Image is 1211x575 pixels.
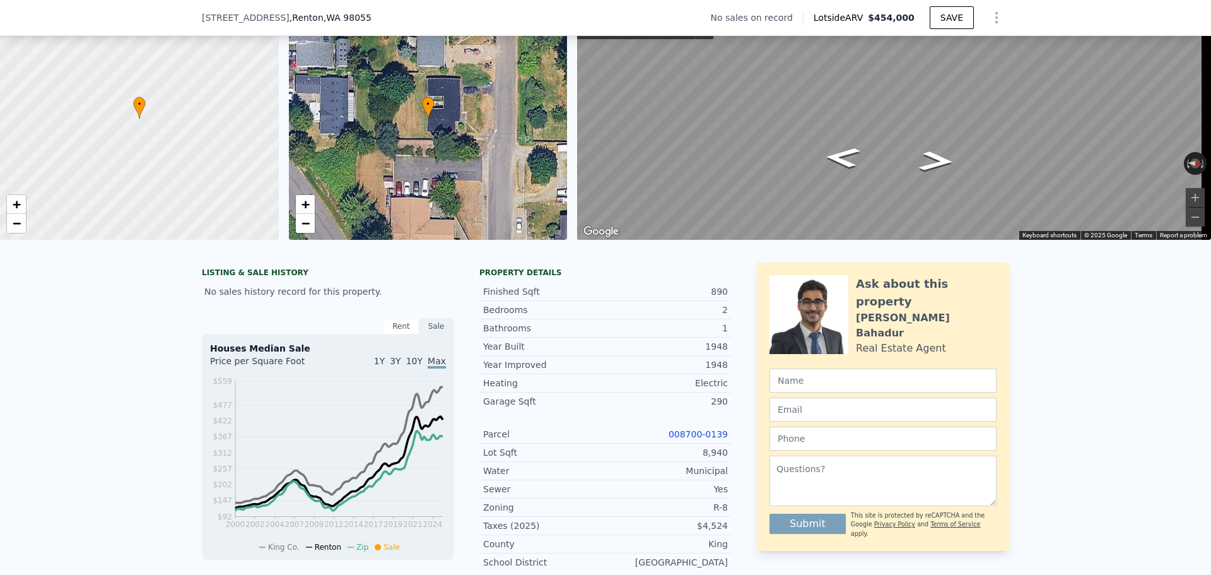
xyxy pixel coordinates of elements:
[984,5,1009,30] button: Show Options
[856,311,997,341] div: [PERSON_NAME] Bahadur
[213,417,232,425] tspan: $422
[210,355,328,375] div: Price per Square Foot
[669,429,728,439] a: 008700-0139
[1084,232,1127,239] span: © 2025 Google
[483,483,605,495] div: Sewer
[213,432,232,441] tspan: $367
[422,97,435,119] div: •
[483,322,605,335] div: Bathrooms
[810,143,874,173] path: Go South, 105th Ave SE
[479,268,732,278] div: Property details
[605,501,728,514] div: R-8
[605,519,728,532] div: $4,524
[483,304,605,316] div: Bedrooms
[213,449,232,458] tspan: $312
[324,13,371,23] span: , WA 98055
[580,223,622,240] img: Google
[218,513,232,521] tspan: $92
[344,520,363,529] tspan: 2014
[210,342,446,355] div: Houses Median Sale
[605,446,728,459] div: 8,940
[769,369,997,393] input: Name
[483,395,605,408] div: Garage Sqft
[133,97,146,119] div: •
[1184,152,1191,175] button: Rotate counterclockwise
[390,356,401,366] span: 3Y
[1160,232,1207,239] a: Report a problem
[285,520,305,529] tspan: 2007
[856,275,997,311] div: Ask about this property
[202,268,454,280] div: LISTING & SALE HISTORY
[428,356,446,369] span: Max
[202,280,454,303] div: No sales history record for this property.
[213,377,232,386] tspan: $559
[605,465,728,477] div: Municipal
[213,496,232,505] tspan: $147
[315,543,341,552] span: Renton
[868,13,915,23] span: $454,000
[580,223,622,240] a: Open this area in Google Maps (opens a new window)
[769,427,997,451] input: Phone
[605,285,728,298] div: 890
[245,520,265,529] tspan: 2002
[213,480,232,489] tspan: $202
[422,98,435,110] span: •
[605,377,728,389] div: Electric
[419,318,454,335] div: Sale
[769,514,846,534] button: Submit
[483,556,605,569] div: School District
[133,98,146,110] span: •
[856,341,946,356] div: Real Estate Agent
[483,501,605,514] div: Zoning
[356,543,368,552] span: Zip
[874,521,915,528] a: Privacy Policy
[605,304,728,316] div: 2
[202,11,290,24] span: [STREET_ADDRESS]
[483,538,605,550] div: County
[296,195,315,214] a: Zoom in
[296,214,315,233] a: Zoom out
[364,520,383,529] tspan: 2017
[383,543,400,552] span: Sale
[226,520,245,529] tspan: 2000
[13,215,21,231] span: −
[483,377,605,389] div: Heating
[605,538,728,550] div: King
[324,520,344,529] tspan: 2012
[290,11,371,24] span: , Renton
[1183,158,1207,169] button: Reset the view
[483,285,605,298] div: Finished Sqft
[265,520,284,529] tspan: 2004
[1200,152,1207,175] button: Rotate clockwise
[483,428,605,441] div: Parcel
[13,196,21,212] span: +
[213,401,232,410] tspan: $477
[1186,188,1205,207] button: Zoom in
[769,398,997,422] input: Email
[374,356,385,366] span: 1Y
[605,395,728,408] div: 290
[213,465,232,473] tspan: $257
[483,340,605,353] div: Year Built
[483,519,605,532] div: Taxes (2025)
[301,215,309,231] span: −
[605,322,728,335] div: 1
[1135,232,1152,239] a: Terms
[301,196,309,212] span: +
[406,356,423,366] span: 10Y
[403,520,423,529] tspan: 2021
[1022,231,1077,240] button: Keyboard shortcuts
[7,195,26,214] a: Zoom in
[904,146,969,177] path: Go North, 105th Ave SE
[930,521,980,528] a: Terms of Service
[483,359,605,371] div: Year Improved
[383,318,419,335] div: Rent
[305,520,324,529] tspan: 2009
[814,11,868,24] span: Lotside ARV
[7,214,26,233] a: Zoom out
[423,520,443,529] tspan: 2024
[268,543,300,552] span: King Co.
[711,11,803,24] div: No sales on record
[605,359,728,371] div: 1948
[605,340,728,353] div: 1948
